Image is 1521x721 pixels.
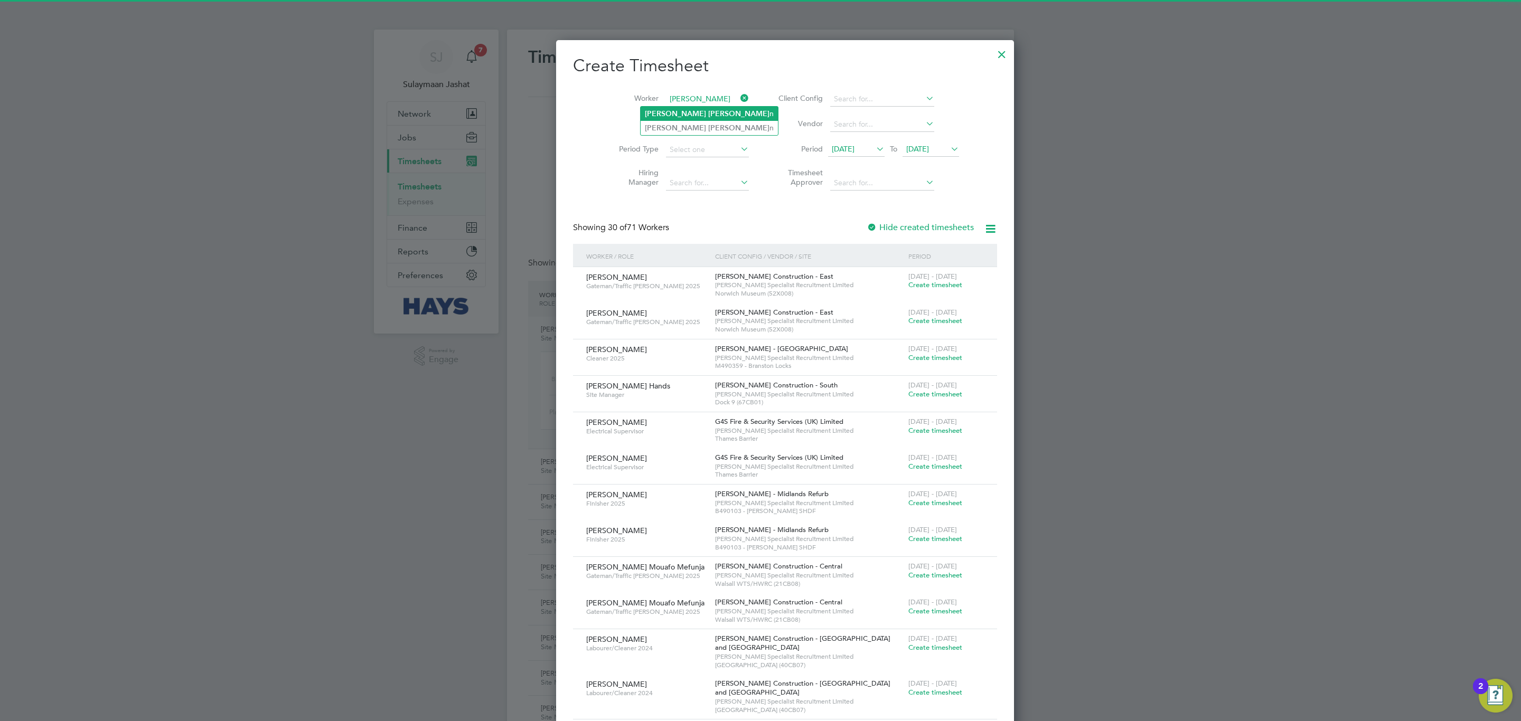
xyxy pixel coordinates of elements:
span: [PERSON_NAME] Specialist Recruitment Limited [715,390,903,399]
span: [PERSON_NAME] - Midlands Refurb [715,525,829,534]
span: [PERSON_NAME] Specialist Recruitment Limited [715,697,903,706]
label: Vendor [775,119,823,128]
span: Gateman/Traffic [PERSON_NAME] 2025 [586,282,707,290]
input: Search for... [830,92,934,107]
span: [PERSON_NAME] Construction - [GEOGRAPHIC_DATA] and [GEOGRAPHIC_DATA] [715,679,890,697]
span: [PERSON_NAME] [586,308,647,318]
span: [PERSON_NAME] Construction - East [715,308,833,317]
span: [DATE] - [DATE] [908,453,957,462]
span: [DATE] [906,144,929,154]
span: [DATE] - [DATE] [908,679,957,688]
span: [PERSON_NAME] Construction - Central [715,562,842,571]
span: [DATE] - [DATE] [908,344,957,353]
span: [PERSON_NAME] Specialist Recruitment Limited [715,354,903,362]
span: [PERSON_NAME] - Midlands Refurb [715,489,829,498]
label: Site [611,119,659,128]
span: Create timesheet [908,688,962,697]
span: Create timesheet [908,643,962,652]
div: Client Config / Vendor / Site [712,244,906,268]
span: Gateman/Traffic [PERSON_NAME] 2025 [586,572,707,580]
span: Labourer/Cleaner 2024 [586,644,707,652]
span: [PERSON_NAME] Specialist Recruitment Limited [715,652,903,661]
span: Create timesheet [908,390,962,399]
span: B490103 - [PERSON_NAME] SHDF [715,543,903,552]
span: [PERSON_NAME] [586,634,647,644]
input: Search for... [830,176,934,191]
b: [PERSON_NAME] [708,109,769,118]
span: [PERSON_NAME] [586,490,647,499]
span: [DATE] - [DATE] [908,489,957,498]
span: [PERSON_NAME] [586,272,647,282]
input: Search for... [830,117,934,132]
label: Timesheet Approver [775,168,823,187]
b: [PERSON_NAME] [645,124,706,132]
span: Finisher 2025 [586,499,707,508]
span: Electrical Supervisor [586,427,707,435]
span: Create timesheet [908,534,962,543]
span: [PERSON_NAME] Specialist Recruitment Limited [715,426,903,435]
span: [PERSON_NAME] Specialist Recruitment Limited [715,535,903,543]
span: Norwich Museum (52X008) [715,289,903,298]
span: 71 Workers [608,222,669,233]
span: Finisher 2025 [586,535,707,544]
label: Worker [611,93,659,103]
b: [PERSON_NAME] [645,109,706,118]
span: Norwich Museum (52X008) [715,325,903,334]
span: [PERSON_NAME] Hands [586,381,670,391]
span: B490103 - [PERSON_NAME] SHDF [715,507,903,515]
span: Dock 9 (67CB01) [715,398,903,406]
span: [PERSON_NAME] [586,418,647,427]
span: [PERSON_NAME] [586,453,647,463]
span: [PERSON_NAME] Construction - South [715,381,838,390]
span: Labourer/Cleaner 2024 [586,689,707,697]
span: Gateman/Traffic [PERSON_NAME] 2025 [586,318,707,326]
span: Create timesheet [908,280,962,289]
span: [DATE] - [DATE] [908,562,957,571]
span: Create timesheet [908,426,962,435]
span: G4S Fire & Security Services (UK) Limited [715,453,843,462]
span: [PERSON_NAME] [586,345,647,354]
span: Walsall WTS/HWRC (21CB08) [715,615,903,624]
div: Worker / Role [584,244,712,268]
span: G4S Fire & Security Services (UK) Limited [715,417,843,426]
span: [PERSON_NAME] [586,679,647,689]
div: 2 [1478,686,1483,700]
span: Thames Barrier [715,470,903,479]
span: [GEOGRAPHIC_DATA] (40CB07) [715,706,903,714]
span: [PERSON_NAME] [586,526,647,535]
span: To [887,142,900,156]
span: [PERSON_NAME] Specialist Recruitment Limited [715,571,903,580]
button: Open Resource Center, 2 new notifications [1479,679,1513,713]
span: [PERSON_NAME] Specialist Recruitment Limited [715,281,903,289]
span: Electrical Supervisor [586,463,707,471]
span: Create timesheet [908,606,962,615]
span: [PERSON_NAME] - [GEOGRAPHIC_DATA] [715,344,848,353]
span: [DATE] - [DATE] [908,525,957,534]
div: Showing [573,222,671,233]
span: [PERSON_NAME] Mouafo Mefunja [586,562,705,572]
span: Cleaner 2025 [586,354,707,363]
input: Search for... [666,92,749,107]
span: [PERSON_NAME] Mouafo Mefunja [586,598,705,608]
span: 30 of [608,222,627,233]
b: [PERSON_NAME] [708,124,769,132]
span: [GEOGRAPHIC_DATA] (40CB07) [715,661,903,669]
span: [PERSON_NAME] Specialist Recruitment Limited [715,499,903,507]
span: [DATE] [832,144,855,154]
span: [PERSON_NAME] Specialist Recruitment Limited [715,607,903,615]
li: n [641,107,778,121]
li: n [641,121,778,135]
span: [DATE] - [DATE] [908,634,957,643]
span: [PERSON_NAME] Specialist Recruitment Limited [715,317,903,325]
label: Period [775,144,823,154]
span: [PERSON_NAME] Construction - [GEOGRAPHIC_DATA] and [GEOGRAPHIC_DATA] [715,634,890,652]
span: Thames Barrier [715,434,903,443]
span: [PERSON_NAME] Specialist Recruitment Limited [715,462,903,471]
span: Create timesheet [908,316,962,325]
span: Create timesheet [908,353,962,362]
span: [PERSON_NAME] Construction - Central [715,597,842,606]
span: M490359 - Branston Locks [715,362,903,370]
span: [DATE] - [DATE] [908,597,957,606]
input: Search for... [666,176,749,191]
label: Period Type [611,144,659,154]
